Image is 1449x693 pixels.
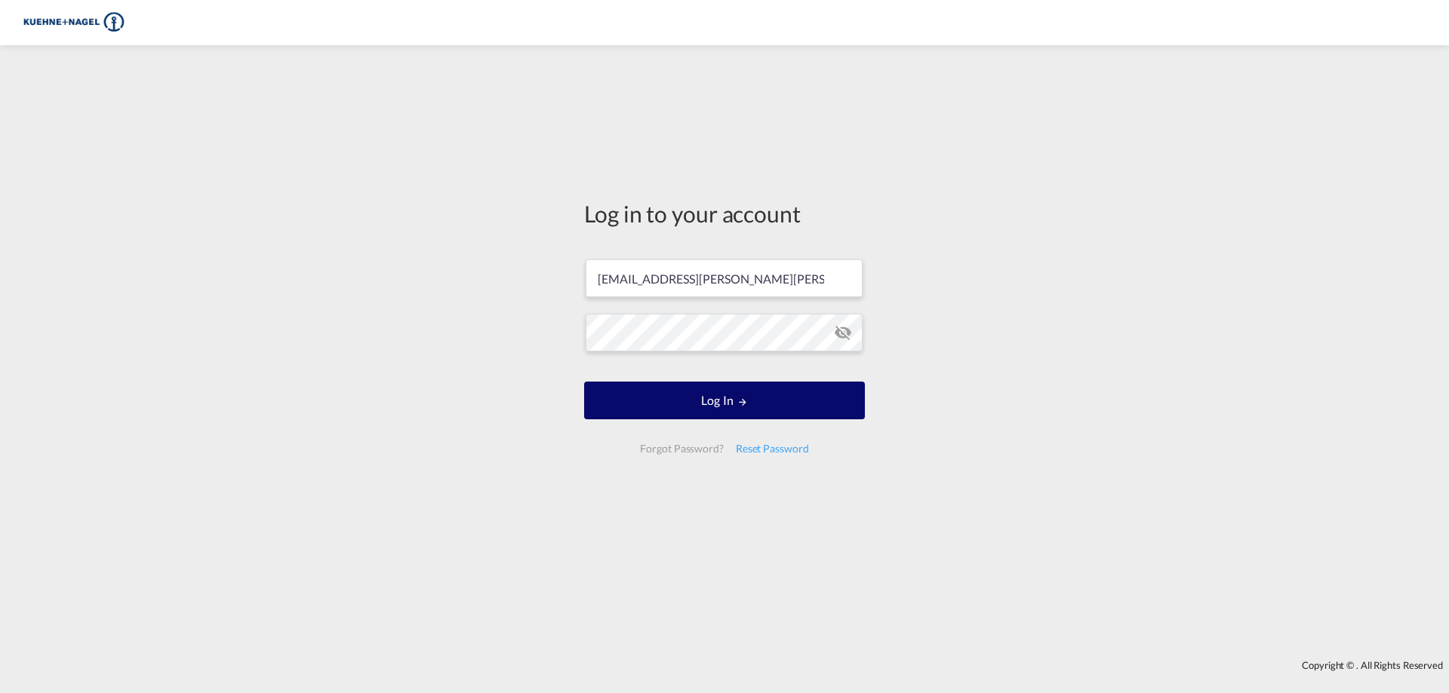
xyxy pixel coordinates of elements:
[586,259,863,297] input: Enter email/phone number
[23,6,125,40] img: 36441310f41511efafde313da40ec4a4.png
[730,435,815,462] div: Reset Password
[834,324,852,342] md-icon: icon-eye-off
[634,435,729,462] div: Forgot Password?
[584,198,865,229] div: Log in to your account
[584,382,865,419] button: LOGIN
